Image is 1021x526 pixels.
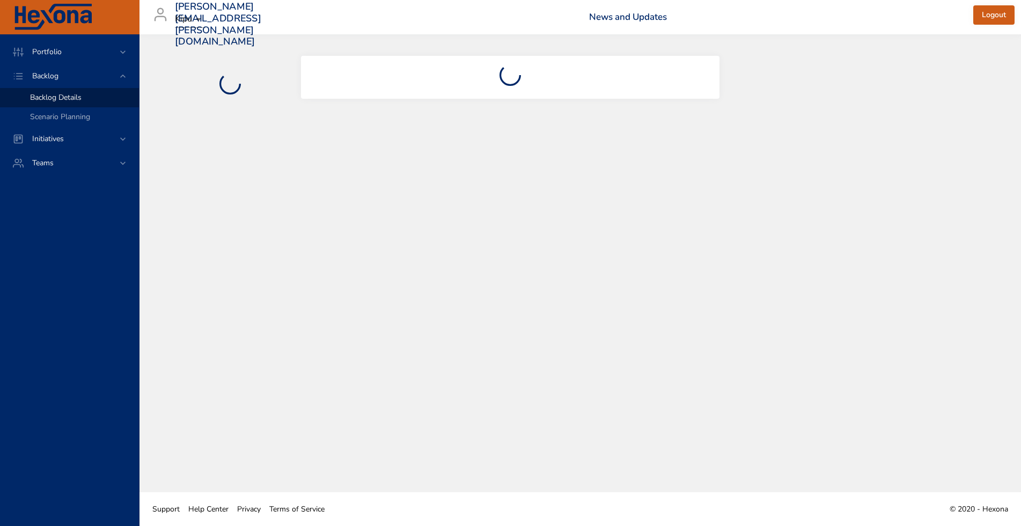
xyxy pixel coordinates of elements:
[24,71,67,81] span: Backlog
[30,92,82,103] span: Backlog Details
[175,11,205,28] div: Kipu
[175,1,261,47] h3: [PERSON_NAME][EMAIL_ADDRESS][PERSON_NAME][DOMAIN_NAME]
[237,504,261,514] span: Privacy
[269,504,325,514] span: Terms of Service
[24,47,70,57] span: Portfolio
[950,504,1008,514] span: © 2020 - Hexona
[13,4,93,31] img: Hexona
[973,5,1015,25] button: Logout
[30,112,90,122] span: Scenario Planning
[184,497,233,521] a: Help Center
[152,504,180,514] span: Support
[589,11,667,23] a: News and Updates
[233,497,265,521] a: Privacy
[24,158,62,168] span: Teams
[982,9,1006,22] span: Logout
[148,497,184,521] a: Support
[24,134,72,144] span: Initiatives
[265,497,329,521] a: Terms of Service
[188,504,229,514] span: Help Center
